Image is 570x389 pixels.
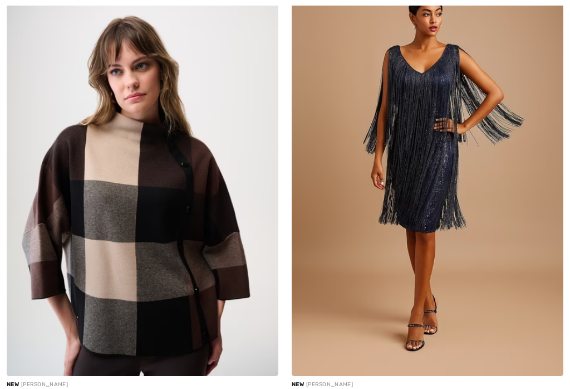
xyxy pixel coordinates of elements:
[7,381,278,389] div: [PERSON_NAME]
[7,381,19,388] span: New
[292,381,304,388] span: New
[292,381,563,389] div: [PERSON_NAME]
